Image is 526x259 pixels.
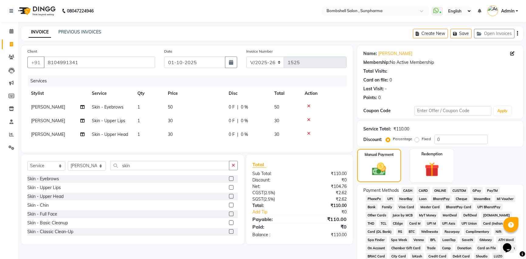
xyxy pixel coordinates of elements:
span: RS [396,228,404,235]
span: 1 [137,104,140,110]
span: UPI BharatPay [476,203,503,210]
div: Sub Total: [248,171,299,177]
span: Wellnessta [419,228,440,235]
span: Complimentary [464,228,491,235]
span: CARD [417,187,430,194]
span: Payment Methods [363,187,399,194]
span: GPay [470,187,483,194]
span: SaveIN [460,236,475,243]
span: BharatPay [431,195,452,202]
span: On Account [366,244,387,251]
div: Total Visits: [363,68,387,74]
div: ₹2.62 [299,196,351,202]
span: MI Voucher [495,195,515,202]
label: Manual Payment [365,152,394,157]
span: MyT Money [417,212,438,219]
span: DefiDeal [461,212,479,219]
span: | [237,131,238,138]
div: Payable: [248,216,299,223]
span: MariDeal [441,212,459,219]
img: _cash.svg [368,161,390,177]
div: Skin - Basic Cleanup [27,220,68,226]
span: Venmo [412,236,426,243]
span: 0 F [229,118,235,124]
label: Date [164,49,172,54]
input: Search or Scan [110,161,229,170]
label: Client [27,49,37,54]
span: 2.5% [265,190,274,195]
button: Save [450,29,472,38]
span: [PERSON_NAME] [31,104,65,110]
div: Skin - Upper Lips [27,185,61,191]
div: ₹0 [308,209,351,215]
span: SGST [252,196,263,202]
span: ATH Movil [496,236,516,243]
div: Services [28,75,351,87]
div: Skin - Full Face [27,211,57,217]
label: Percentage [393,136,412,142]
span: Card (DL Bank) [366,228,394,235]
span: UPI M [425,220,438,227]
div: Name: [363,50,377,57]
div: ₹110.00 [299,216,351,223]
span: UPI Union [460,220,479,227]
input: Enter Offer / Coupon Code [414,106,491,116]
div: Net: [248,183,299,190]
button: Create New [413,29,448,38]
span: Skin - Upper Head [92,132,128,137]
span: 30 [274,132,279,137]
span: BFL [428,236,438,243]
span: | [237,104,238,110]
div: Skin - Eyebrows [27,176,59,182]
span: Bank [366,203,378,210]
div: ₹2.62 [299,190,351,196]
span: Skin - Eyebrows [92,104,123,110]
span: Card on File [476,244,498,251]
span: Razorpay [442,228,462,235]
button: Apply [494,106,511,116]
span: BharatPay Card [444,203,473,210]
div: Skin - Upper Head [27,193,64,200]
span: Family [380,203,394,210]
iframe: chat widget [500,235,520,253]
span: 50 [168,104,173,110]
div: ₹104.76 [299,183,351,190]
span: 1 [137,132,140,137]
span: [PERSON_NAME] [31,118,65,123]
div: 0 [389,77,392,83]
span: Other Cards [366,212,388,219]
img: Admin [487,5,498,16]
img: logo [16,2,57,19]
span: 0 % [241,104,248,110]
span: Trade [425,244,438,251]
span: [DOMAIN_NAME] [481,212,512,219]
b: 08047224946 [67,2,94,19]
div: ₹110.00 [299,171,351,177]
span: Comp [440,244,453,251]
div: Card on file: [363,77,388,83]
span: 50 [274,104,279,110]
span: NearBuy [397,195,415,202]
span: MosamBee [472,195,493,202]
span: [PERSON_NAME] [31,132,65,137]
span: Skin - Upper Lips [92,118,125,123]
th: Disc [225,87,271,100]
div: Paid: [248,223,299,230]
span: TCL [379,220,389,227]
div: ₹110.00 [393,126,409,132]
span: | [237,118,238,124]
span: Card (Indian Bank) [481,220,514,227]
span: CEdge [391,220,405,227]
span: 0 F [229,104,235,110]
button: Open Invoices [474,29,514,38]
div: No Active Membership [363,59,517,66]
a: Add Tip [248,209,308,215]
span: Spa Week [389,236,409,243]
span: CGST [252,190,264,195]
div: Points: [363,95,377,101]
span: 0 F [229,131,235,138]
div: Last Visit: [363,86,384,92]
div: ₹0 [299,177,351,183]
a: PREVIOUS INVOICES [58,29,101,35]
span: ONLINE [432,187,448,194]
